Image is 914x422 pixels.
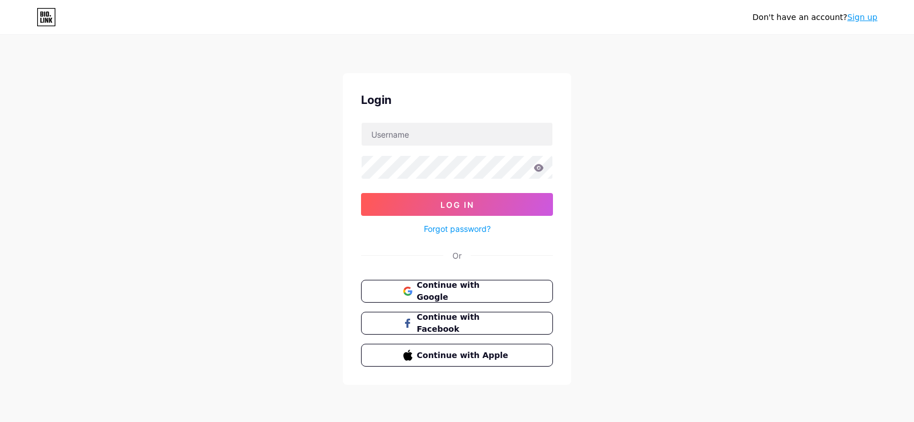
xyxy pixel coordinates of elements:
button: Log In [361,193,553,216]
button: Continue with Google [361,280,553,303]
span: Continue with Apple [417,349,511,361]
span: Log In [440,200,474,210]
span: Continue with Google [417,279,511,303]
div: Don't have an account? [752,11,877,23]
a: Forgot password? [424,223,491,235]
input: Username [362,123,552,146]
div: Or [452,250,462,262]
a: Sign up [847,13,877,22]
span: Continue with Facebook [417,311,511,335]
button: Continue with Facebook [361,312,553,335]
button: Continue with Apple [361,344,553,367]
div: Login [361,91,553,108]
